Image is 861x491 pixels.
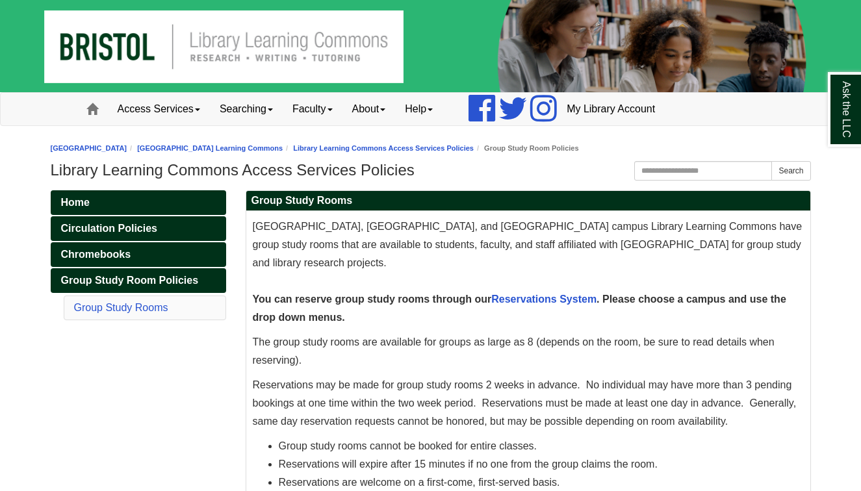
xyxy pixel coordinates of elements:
[61,223,157,234] span: Circulation Policies
[253,333,804,370] p: The group study rooms are available for groups as large as 8 (depends on the room, be sure to rea...
[108,93,210,125] a: Access Services
[51,216,226,241] a: Circulation Policies
[771,161,810,181] button: Search
[279,437,804,455] li: Group study rooms cannot be booked for entire classes.
[253,376,804,431] p: Reservations may be made for group study rooms 2 weeks in advance. No individual may have more th...
[51,161,811,179] h1: Library Learning Commons Access Services Policies
[210,93,283,125] a: Searching
[279,455,804,473] li: Reservations will expire after 15 minutes if no one from the group claims the room.
[342,93,396,125] a: About
[557,93,665,125] a: My Library Account
[51,190,226,323] div: Guide Pages
[51,142,811,155] nav: breadcrumb
[474,142,579,155] li: Group Study Room Policies
[61,275,199,286] span: Group Study Room Policies
[74,302,168,313] a: Group Study Rooms
[51,144,127,152] a: [GEOGRAPHIC_DATA]
[293,144,474,152] a: Library Learning Commons Access Services Policies
[51,242,226,267] a: Chromebooks
[253,294,786,323] b: You can reserve group study rooms through our . Please choose a campus and use the drop down menus.
[51,190,226,215] a: Home
[61,249,131,260] span: Chromebooks
[61,197,90,208] span: Home
[491,294,597,305] a: Reservations System
[137,144,283,152] a: [GEOGRAPHIC_DATA] Learning Commons
[51,268,226,293] a: Group Study Room Policies
[246,191,810,211] h2: Group Study Rooms
[395,93,443,125] a: Help
[283,93,342,125] a: Faculty
[253,218,804,327] p: [GEOGRAPHIC_DATA], [GEOGRAPHIC_DATA], and [GEOGRAPHIC_DATA] campus Library Learning Commons have ...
